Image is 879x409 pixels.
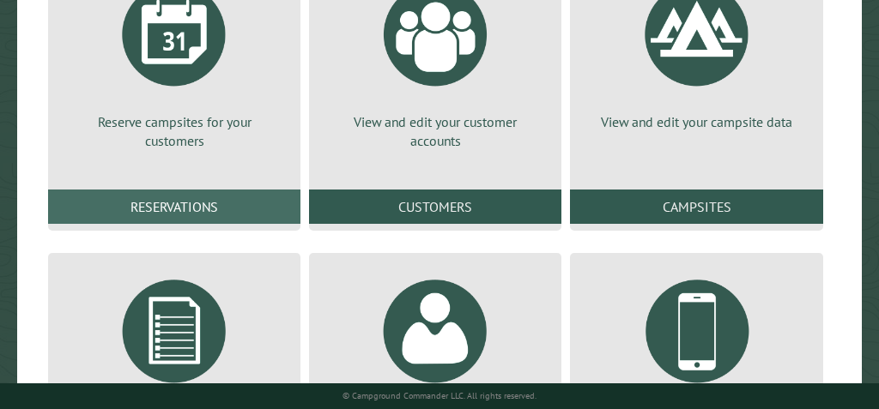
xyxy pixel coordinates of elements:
p: Reserve campsites for your customers [69,112,280,151]
p: View and edit your campsite data [591,112,802,131]
a: Reservations [48,189,300,224]
a: Customers [309,189,561,224]
small: © Campground Commander LLC. All rights reserved. [343,390,536,401]
a: Campsites [570,189,822,224]
p: View and edit your customer accounts [330,112,541,151]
